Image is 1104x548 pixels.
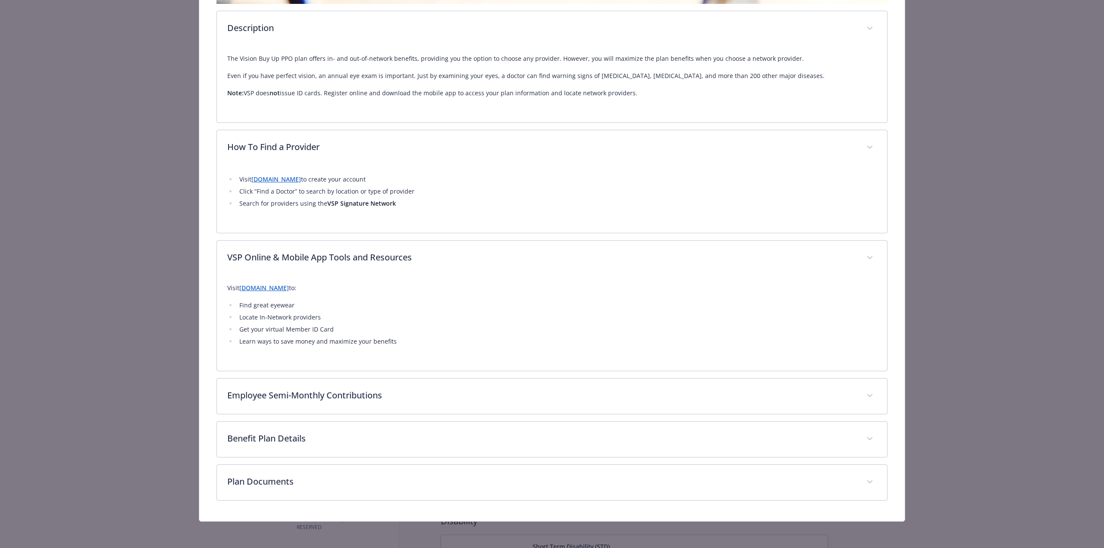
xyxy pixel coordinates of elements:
[227,88,877,98] p: VSP does issue ID cards. Register online and download the mobile app to access your plan informat...
[227,22,856,34] p: Description
[239,284,289,292] a: [DOMAIN_NAME]
[217,11,887,47] div: Description
[227,283,877,293] p: Visit to:
[251,175,301,183] a: [DOMAIN_NAME]
[227,71,877,81] p: Even if you have perfect vision, an annual eye exam is important. Just by examining your eyes, a ...
[217,276,887,371] div: VSP Online & Mobile App Tools and Resources
[227,475,856,488] p: Plan Documents
[227,432,856,445] p: Benefit Plan Details
[217,130,887,166] div: How To Find a Provider
[227,251,856,264] p: VSP Online & Mobile App Tools and Resources
[217,241,887,276] div: VSP Online & Mobile App Tools and Resources
[270,89,280,97] strong: not
[217,166,887,233] div: How To Find a Provider
[237,198,877,209] li: Search for providers using the
[217,422,887,457] div: Benefit Plan Details
[227,141,856,153] p: How To Find a Provider
[217,47,887,122] div: Description
[227,389,856,402] p: Employee Semi-Monthly Contributions
[237,336,877,347] li: Learn ways to save money and maximize your benefits
[237,324,877,335] li: Get your virtual Member ID Card
[227,53,877,64] p: The Vision Buy Up PPO plan offers in- and out-of-network benefits, providing you the option to ch...
[217,465,887,500] div: Plan Documents
[237,312,877,323] li: Locate In-Network providers
[237,186,877,197] li: Click “Find a Doctor” to search by location or type of provider
[237,300,877,310] li: Find great eyewear
[327,199,396,207] strong: VSP Signature Network
[237,174,877,185] li: Visit to create your account
[217,379,887,414] div: Employee Semi-Monthly Contributions
[227,89,244,97] strong: Note:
